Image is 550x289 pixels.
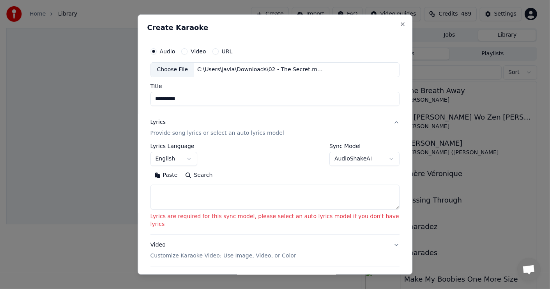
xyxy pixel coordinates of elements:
[150,143,197,149] label: Lyrics Language
[147,24,403,31] h2: Create Karaoke
[150,143,400,234] div: LyricsProvide song lyrics or select an auto lyrics model
[150,169,182,182] button: Paste
[150,252,296,260] p: Customize Karaoke Video: Use Image, Video, or Color
[329,143,400,149] label: Sync Model
[194,66,327,74] div: C:\Users\javla\Downloads\02 - The Secret.mp3
[191,49,206,54] label: Video
[151,63,195,77] div: Choose File
[150,112,400,143] button: LyricsProvide song lyrics or select an auto lyrics model
[222,49,233,54] label: URL
[150,266,400,287] button: Advanced
[150,213,400,228] p: Lyrics are required for this sync model, please select an auto lyrics model if you don't have lyrics
[150,118,166,126] div: Lyrics
[150,241,296,260] div: Video
[150,129,284,137] p: Provide song lyrics or select an auto lyrics model
[160,49,175,54] label: Audio
[150,235,400,266] button: VideoCustomize Karaoke Video: Use Image, Video, or Color
[150,83,400,89] label: Title
[182,169,217,182] button: Search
